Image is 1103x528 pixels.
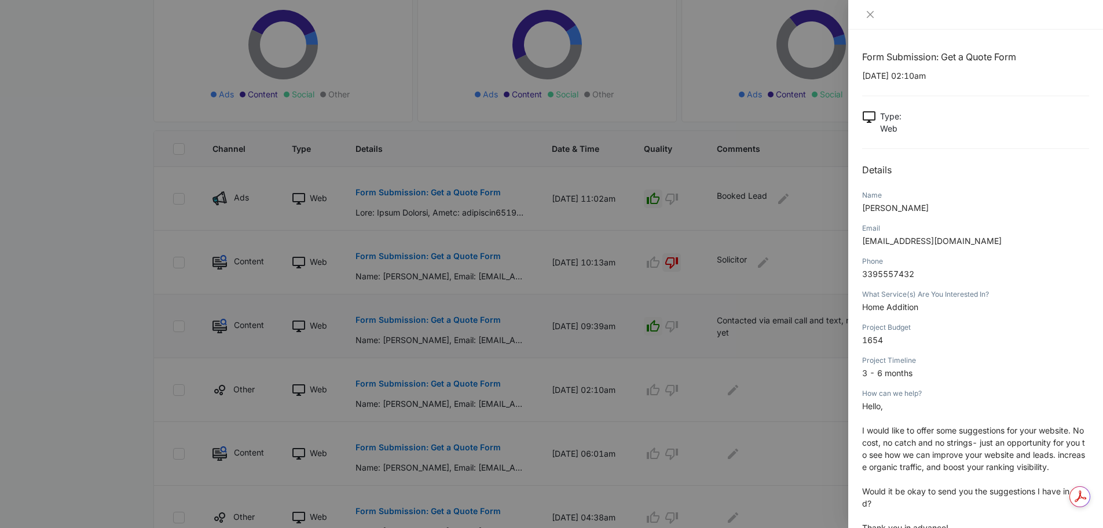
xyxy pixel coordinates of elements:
h2: Details [862,163,1089,177]
p: [DATE] 02:10am [862,70,1089,82]
p: Web [880,122,902,134]
div: What Service(s) Are You Interested In? [862,289,1089,300]
span: 1654 [862,335,883,345]
span: Would it be okay to send you the suggestions I have in mind? [862,486,1085,508]
span: [EMAIL_ADDRESS][DOMAIN_NAME] [862,236,1002,246]
span: 3 - 6 months [862,368,913,378]
span: close [866,10,875,19]
div: Phone [862,256,1089,267]
button: Close [862,9,878,20]
div: Project Budget [862,322,1089,333]
div: How can we help? [862,388,1089,399]
div: Name [862,190,1089,201]
span: 3395557432 [862,269,914,279]
h1: Form Submission: Get a Quote Form [862,50,1089,64]
span: I would like to offer some suggestions for your website. No cost, no catch and no strings- just a... [862,425,1085,472]
span: [PERSON_NAME] [862,203,929,213]
p: Type : [880,110,902,122]
span: Home Addition [862,302,918,312]
div: Project Timeline [862,355,1089,366]
div: Email [862,223,1089,234]
span: Hello, [862,401,883,411]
